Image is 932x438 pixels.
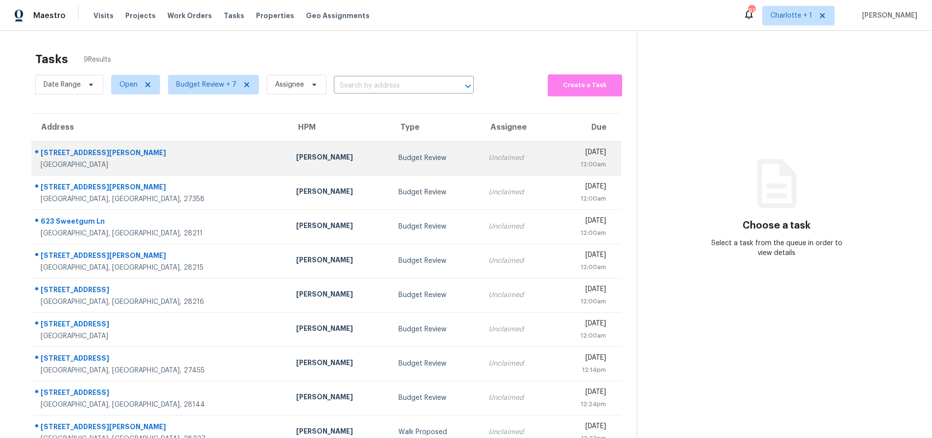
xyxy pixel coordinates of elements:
div: [PERSON_NAME] [296,358,383,370]
input: Search by address [334,78,446,93]
div: Unclaimed [489,187,545,197]
div: [GEOGRAPHIC_DATA], [GEOGRAPHIC_DATA], 28144 [41,400,280,410]
div: [GEOGRAPHIC_DATA], [GEOGRAPHIC_DATA], 27358 [41,194,280,204]
div: [PERSON_NAME] [296,255,383,267]
div: [STREET_ADDRESS] [41,319,280,331]
div: [PERSON_NAME] [296,392,383,404]
div: Unclaimed [489,427,545,437]
div: [DATE] [560,284,606,297]
span: Date Range [44,80,81,90]
div: [STREET_ADDRESS][PERSON_NAME] [41,251,280,263]
div: [STREET_ADDRESS] [41,285,280,297]
div: [DATE] [560,147,606,160]
div: [PERSON_NAME] [296,289,383,301]
div: Unclaimed [489,222,545,231]
div: Walk Proposed [398,427,473,437]
span: Assignee [275,80,304,90]
div: [GEOGRAPHIC_DATA] [41,160,280,170]
div: Unclaimed [489,393,545,403]
div: 12:14pm [560,365,606,375]
div: Budget Review [398,256,473,266]
th: HPM [288,114,391,141]
div: Unclaimed [489,359,545,369]
th: Address [31,114,288,141]
div: [PERSON_NAME] [296,221,383,233]
div: Budget Review [398,153,473,163]
button: Open [461,79,475,93]
div: [GEOGRAPHIC_DATA], [GEOGRAPHIC_DATA], 28215 [41,263,280,273]
div: [DATE] [560,182,606,194]
th: Assignee [481,114,553,141]
div: [STREET_ADDRESS][PERSON_NAME] [41,148,280,160]
span: Budget Review + 7 [176,80,236,90]
span: Work Orders [167,11,212,21]
div: Budget Review [398,324,473,334]
div: Unclaimed [489,290,545,300]
div: 12:00am [560,331,606,341]
span: Tasks [224,12,244,19]
span: Visits [93,11,114,21]
span: Projects [125,11,156,21]
div: 623 Sweetgum Ln [41,216,280,229]
div: [PERSON_NAME] [296,152,383,164]
div: [PERSON_NAME] [296,186,383,199]
h2: Tasks [35,54,68,64]
div: [GEOGRAPHIC_DATA], [GEOGRAPHIC_DATA], 28211 [41,229,280,238]
th: Type [391,114,481,141]
th: Due [553,114,621,141]
div: Select a task from the queue in order to view details [707,238,846,258]
div: 12:24pm [560,399,606,409]
span: Open [119,80,138,90]
div: 12:00am [560,262,606,272]
span: Maestro [33,11,66,21]
div: [DATE] [560,421,606,434]
div: Budget Review [398,290,473,300]
div: [GEOGRAPHIC_DATA], [GEOGRAPHIC_DATA], 28216 [41,297,280,307]
div: Unclaimed [489,256,545,266]
div: [DATE] [560,216,606,228]
div: [PERSON_NAME] [296,323,383,336]
div: 91 [748,6,755,16]
div: [STREET_ADDRESS][PERSON_NAME] [41,182,280,194]
span: Create a Task [553,80,617,91]
span: 9 Results [84,55,111,65]
div: Unclaimed [489,324,545,334]
div: 12:00am [560,160,606,169]
div: Budget Review [398,187,473,197]
div: Budget Review [398,222,473,231]
div: 12:00am [560,228,606,238]
div: [STREET_ADDRESS][PERSON_NAME] [41,422,280,434]
button: Create a Task [548,74,622,96]
div: [DATE] [560,353,606,365]
div: [DATE] [560,250,606,262]
span: Properties [256,11,294,21]
span: [PERSON_NAME] [858,11,917,21]
div: [DATE] [560,387,606,399]
div: [GEOGRAPHIC_DATA] [41,331,280,341]
div: Unclaimed [489,153,545,163]
div: [STREET_ADDRESS] [41,388,280,400]
h3: Choose a task [743,221,811,231]
span: Charlotte + 1 [770,11,812,21]
div: Budget Review [398,359,473,369]
div: 12:00am [560,194,606,204]
div: 12:00am [560,297,606,306]
div: [DATE] [560,319,606,331]
div: Budget Review [398,393,473,403]
div: [GEOGRAPHIC_DATA], [GEOGRAPHIC_DATA], 27455 [41,366,280,375]
div: [STREET_ADDRESS] [41,353,280,366]
span: Geo Assignments [306,11,370,21]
